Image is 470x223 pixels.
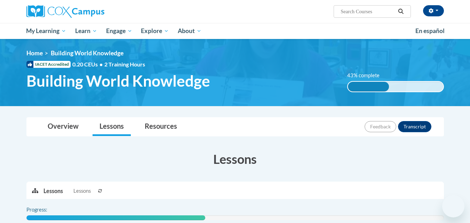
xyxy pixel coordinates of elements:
[26,72,210,90] span: Building World Knowledge
[43,187,63,195] p: Lessons
[71,23,102,39] a: Learn
[73,187,91,195] span: Lessons
[348,82,389,91] div: 43% complete
[173,23,206,39] a: About
[415,27,445,34] span: En español
[16,23,454,39] div: Main menu
[442,195,464,217] iframe: Button to launch messaging window
[340,7,396,16] input: Search Courses
[93,118,131,136] a: Lessons
[41,118,86,136] a: Overview
[136,23,173,39] a: Explore
[102,23,137,39] a: Engage
[26,27,66,35] span: My Learning
[365,121,396,132] button: Feedback
[75,27,97,35] span: Learn
[347,72,387,79] label: 43% complete
[423,5,444,16] button: Account Settings
[99,61,103,67] span: •
[411,24,449,38] a: En español
[22,23,71,39] a: My Learning
[51,49,124,57] span: Building World Knowledge
[26,61,71,68] span: IACET Accredited
[138,118,184,136] a: Resources
[26,150,444,168] h3: Lessons
[141,27,169,35] span: Explore
[178,27,201,35] span: About
[106,27,132,35] span: Engage
[396,7,406,16] button: Search
[26,206,66,214] label: Progress:
[26,5,159,18] a: Cox Campus
[72,61,104,68] span: 0.20 CEUs
[104,61,145,67] span: 2 Training Hours
[398,121,431,132] button: Transcript
[26,5,104,18] img: Cox Campus
[26,49,43,57] a: Home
